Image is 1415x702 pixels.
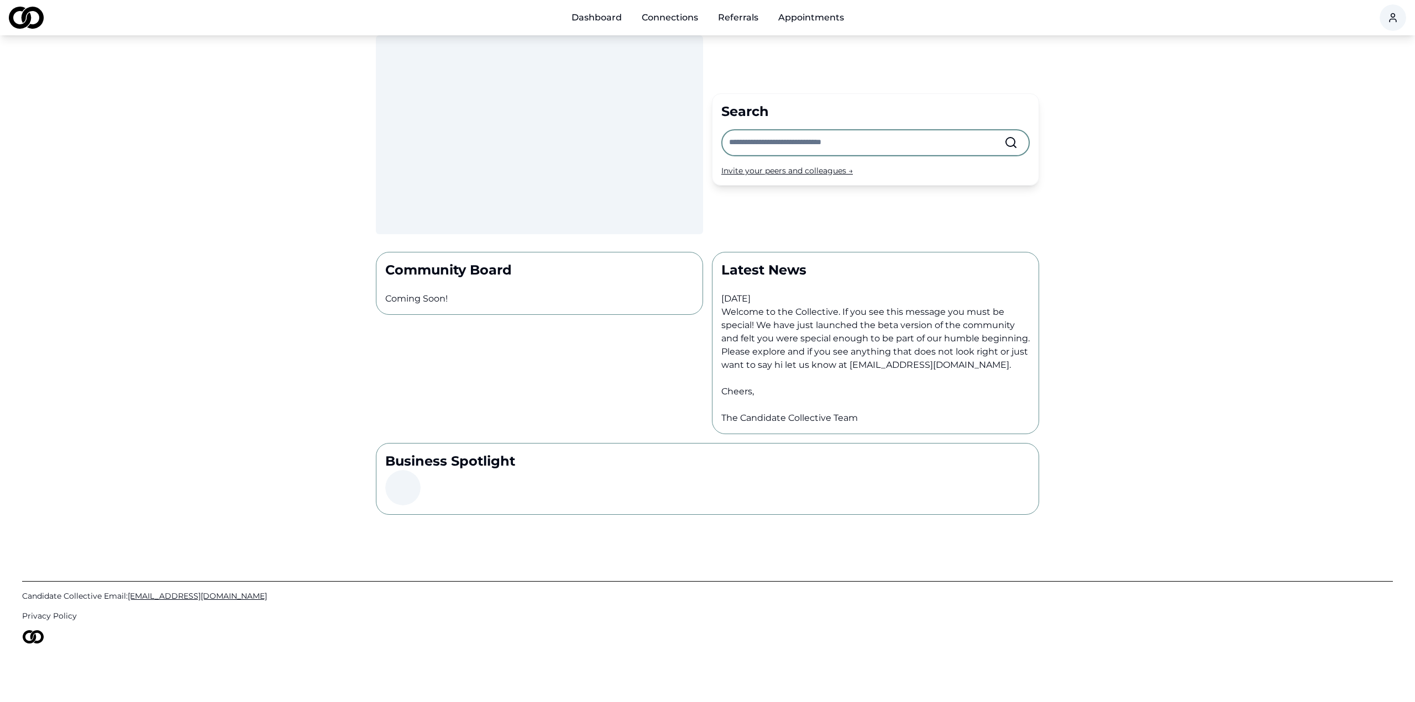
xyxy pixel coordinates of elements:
[128,591,267,601] span: [EMAIL_ADDRESS][DOMAIN_NAME]
[22,630,44,643] img: logo
[721,165,1030,176] div: Invite your peers and colleagues →
[385,292,694,305] p: Coming Soon!
[9,7,44,29] img: logo
[769,7,853,29] a: Appointments
[633,7,707,29] a: Connections
[709,7,767,29] a: Referrals
[563,7,631,29] a: Dashboard
[721,103,1030,120] div: Search
[22,590,1393,601] a: Candidate Collective Email:[EMAIL_ADDRESS][DOMAIN_NAME]
[22,610,1393,621] a: Privacy Policy
[721,261,1030,279] p: Latest News
[721,279,1030,425] p: [DATE] Welcome to the Collective. If you see this message you must be special! We have just launc...
[385,261,694,279] p: Community Board
[385,452,1030,470] p: Business Spotlight
[563,7,853,29] nav: Main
